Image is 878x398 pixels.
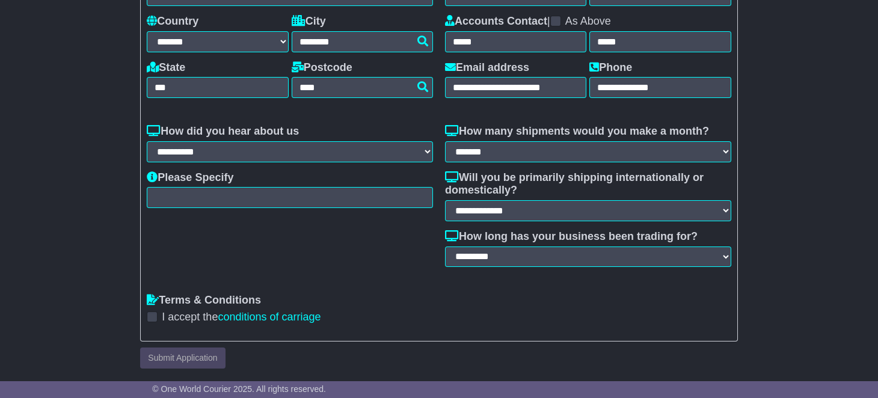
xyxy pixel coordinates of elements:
button: Submit Application [140,347,225,369]
label: Email address [445,61,529,75]
span: © One World Courier 2025. All rights reserved. [152,384,326,394]
label: How long has your business been trading for? [445,230,698,243]
a: conditions of carriage [218,311,321,323]
label: Terms & Conditions [147,294,261,307]
label: State [147,61,185,75]
label: Please Specify [147,171,233,185]
label: How did you hear about us [147,125,299,138]
div: | [445,15,731,31]
label: City [292,15,326,28]
label: Postcode [292,61,352,75]
label: Phone [589,61,632,75]
label: Will you be primarily shipping internationally or domestically? [445,171,731,197]
label: I accept the [162,311,321,324]
label: Country [147,15,198,28]
label: As Above [565,15,611,28]
label: How many shipments would you make a month? [445,125,709,138]
label: Accounts Contact [445,15,547,28]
